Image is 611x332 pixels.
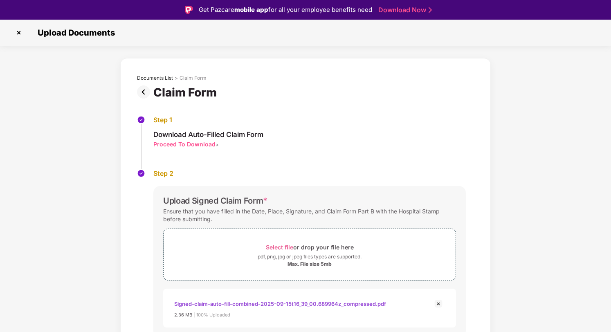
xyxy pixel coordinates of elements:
div: Claim Form [180,75,207,81]
span: 2.36 MB [174,312,192,318]
img: Stroke [429,6,432,14]
div: Ensure that you have filled in the Date, Place, Signature, and Claim Form Part B with the Hospita... [163,206,456,224]
a: Download Now [378,6,429,14]
img: svg+xml;base64,PHN2ZyBpZD0iU3RlcC1Eb25lLTMyeDMyIiB4bWxucz0iaHR0cDovL3d3dy53My5vcmcvMjAwMC9zdmciIH... [137,169,145,177]
img: svg+xml;base64,PHN2ZyBpZD0iUHJldi0zMngzMiIgeG1sbnM9Imh0dHA6Ly93d3cudzMub3JnLzIwMDAvc3ZnIiB3aWR0aD... [137,85,153,99]
span: Select fileor drop your file herepdf, png, jpg or jpeg files types are supported.Max. File size 5mb [164,235,456,274]
div: Download Auto-Filled Claim Form [153,130,263,139]
img: svg+xml;base64,PHN2ZyBpZD0iQ3Jvc3MtMzJ4MzIiIHhtbG5zPSJodHRwOi8vd3d3LnczLm9yZy8yMDAwL3N2ZyIgd2lkdG... [12,26,25,39]
span: > [216,141,219,148]
div: Get Pazcare for all your employee benefits need [199,5,372,15]
div: Step 2 [153,169,466,178]
div: Claim Form [153,85,220,99]
div: Documents List [137,75,173,81]
span: Upload Documents [29,28,119,38]
span: | 100% Uploaded [193,312,230,318]
div: Upload Signed Claim Form [163,196,267,206]
img: svg+xml;base64,PHN2ZyBpZD0iU3RlcC1Eb25lLTMyeDMyIiB4bWxucz0iaHR0cDovL3d3dy53My5vcmcvMjAwMC9zdmciIH... [137,116,145,124]
span: Select file [266,244,293,251]
img: Logo [185,6,193,14]
div: Step 1 [153,116,263,124]
div: pdf, png, jpg or jpeg files types are supported. [258,253,362,261]
div: Signed-claim-auto-fill-combined-2025-09-15t16_39_00.689964z_compressed.pdf [174,297,386,311]
div: Max. File size 5mb [288,261,332,267]
div: or drop your file here [266,242,354,253]
strong: mobile app [234,6,268,13]
div: > [175,75,178,81]
div: Proceed To Download [153,140,216,148]
img: svg+xml;base64,PHN2ZyBpZD0iQ3Jvc3MtMjR4MjQiIHhtbG5zPSJodHRwOi8vd3d3LnczLm9yZy8yMDAwL3N2ZyIgd2lkdG... [434,299,443,309]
